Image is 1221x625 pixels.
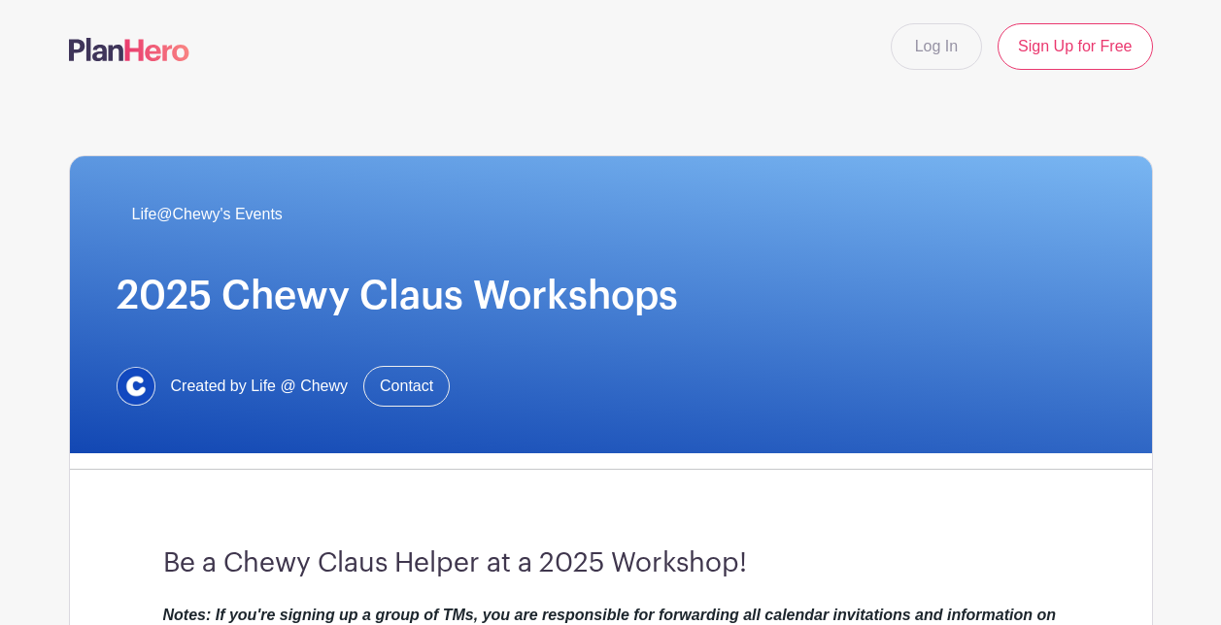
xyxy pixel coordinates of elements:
a: Log In [891,23,982,70]
span: Created by Life @ Chewy [171,375,349,398]
img: logo-507f7623f17ff9eddc593b1ce0a138ce2505c220e1c5a4e2b4648c50719b7d32.svg [69,38,189,61]
h1: 2025 Chewy Claus Workshops [117,273,1105,319]
h3: Be a Chewy Claus Helper at a 2025 Workshop! [163,547,1059,580]
img: 1629734264472.jfif [117,367,155,406]
a: Contact [363,366,450,407]
span: Life@Chewy's Events [132,203,283,226]
a: Sign Up for Free [998,23,1152,70]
